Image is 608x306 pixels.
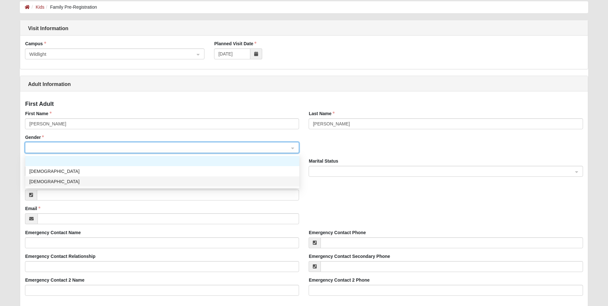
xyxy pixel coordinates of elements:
[25,158,46,164] label: Birth Date
[25,166,299,176] div: Male
[25,229,81,236] label: Emergency Contact Name
[309,229,366,236] label: Emergency Contact Phone
[309,277,370,283] label: Emergency Contact 2 Phone
[214,40,256,47] label: Planned Visit Date
[25,176,299,187] div: Female
[20,25,587,31] h1: Visit Information
[25,277,84,283] label: Emergency Contact 2 Name
[25,110,51,117] label: First Name
[25,205,40,212] label: Email
[25,253,95,259] label: Emergency Contact Relationship
[309,253,390,259] label: Emergency Contact Secondary Phone
[29,178,296,185] div: [DEMOGRAPHIC_DATA]
[20,81,587,87] h1: Adult Information
[309,158,338,164] label: Marital Status
[25,40,46,47] label: Campus
[44,4,97,11] li: Family Pre-Registration
[29,168,296,175] div: [DEMOGRAPHIC_DATA]
[25,134,44,140] label: Gender
[25,182,57,188] label: Mobile Phone
[309,110,335,117] label: Last Name
[36,4,44,10] a: Kids
[29,51,189,58] span: Wildlight
[25,101,583,108] h4: First Adult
